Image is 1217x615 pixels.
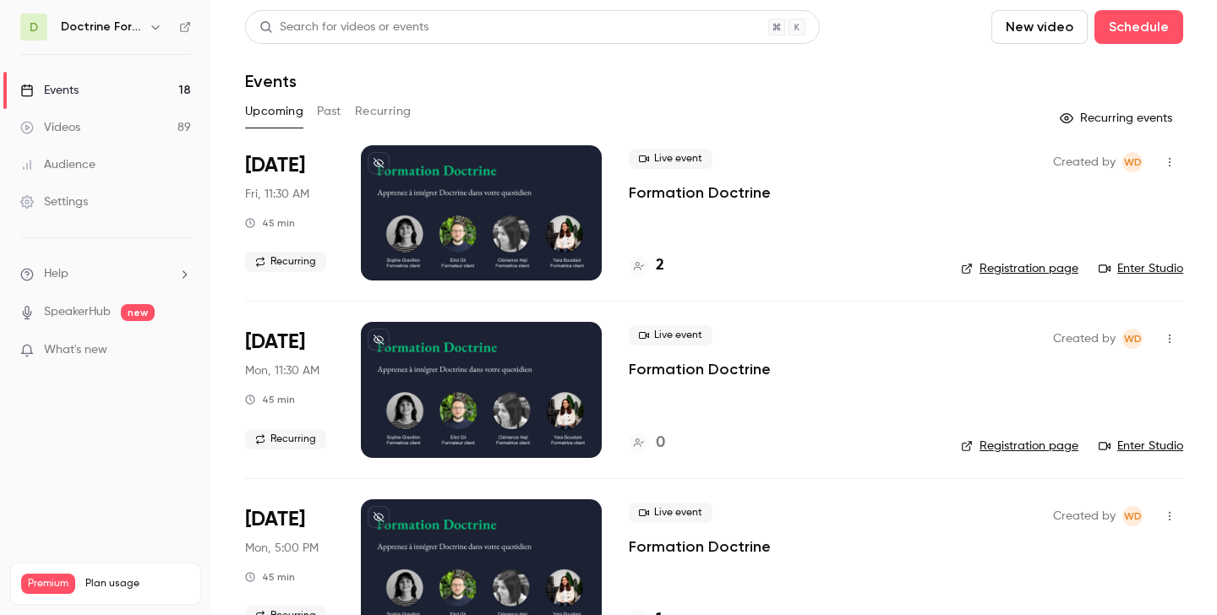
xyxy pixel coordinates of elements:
[245,322,334,457] div: Sep 1 Mon, 11:30 AM (Europe/Paris)
[629,254,664,277] a: 2
[85,577,190,591] span: Plan usage
[245,570,295,584] div: 45 min
[991,10,1088,44] button: New video
[629,432,665,454] a: 0
[1122,152,1143,172] span: Webinar Doctrine
[1122,329,1143,349] span: Webinar Doctrine
[961,438,1078,454] a: Registration page
[1099,438,1183,454] a: Enter Studio
[245,71,297,91] h1: Events
[171,343,191,358] iframe: Noticeable Trigger
[355,98,412,125] button: Recurring
[317,98,341,125] button: Past
[245,329,305,356] span: [DATE]
[629,182,771,203] a: Formation Doctrine
[30,19,38,36] span: D
[629,359,771,379] a: Formation Doctrine
[245,152,305,179] span: [DATE]
[21,574,75,594] span: Premium
[1099,260,1183,277] a: Enter Studio
[20,265,191,283] li: help-dropdown-opener
[245,98,303,125] button: Upcoming
[1124,506,1142,526] span: WD
[1094,10,1183,44] button: Schedule
[20,193,88,210] div: Settings
[1052,105,1183,132] button: Recurring events
[245,362,319,379] span: Mon, 11:30 AM
[245,506,305,533] span: [DATE]
[44,303,111,321] a: SpeakerHub
[245,540,319,557] span: Mon, 5:00 PM
[245,216,295,230] div: 45 min
[1053,329,1116,349] span: Created by
[245,145,334,280] div: Aug 29 Fri, 11:30 AM (Europe/Paris)
[656,432,665,454] h4: 0
[245,393,295,406] div: 45 min
[61,19,142,35] h6: Doctrine Formation Avocats
[245,186,309,203] span: Fri, 11:30 AM
[1124,152,1142,172] span: WD
[629,503,712,523] span: Live event
[629,325,712,346] span: Live event
[259,19,428,36] div: Search for videos or events
[1124,329,1142,349] span: WD
[1053,506,1116,526] span: Created by
[961,260,1078,277] a: Registration page
[245,429,326,449] span: Recurring
[629,536,771,557] a: Formation Doctrine
[20,156,96,173] div: Audience
[245,252,326,272] span: Recurring
[629,149,712,169] span: Live event
[1122,506,1143,526] span: Webinar Doctrine
[656,254,664,277] h4: 2
[20,119,80,136] div: Videos
[44,341,107,359] span: What's new
[1053,152,1116,172] span: Created by
[20,82,79,99] div: Events
[44,265,68,283] span: Help
[121,304,155,321] span: new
